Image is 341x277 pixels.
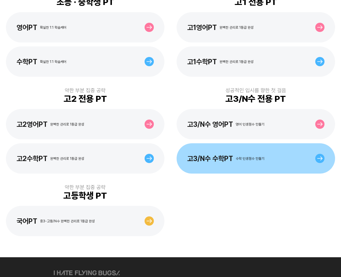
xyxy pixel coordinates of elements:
div: 영어PT [17,23,37,32]
div: 완벽한 관리로 1등급 완성 [220,25,254,30]
div: 약한 부분 집중 공략 [65,87,106,94]
div: 국어PT [17,217,37,225]
div: 약한 부분 집중 공략 [65,184,106,190]
div: 고등학생 PT [63,190,107,201]
div: 고2 전용 PT [64,94,107,104]
div: 완벽한 관리로 1등급 완성 [50,156,84,161]
div: 중3-고등/N수 완벽한 관리로 1등급 완성 [40,219,95,223]
div: 수학 인생점수 만들기 [236,156,264,161]
div: 수학PT [17,58,37,66]
div: 완벽한 관리로 1등급 완성 [220,60,254,64]
div: 고3/N수 영어PT [187,120,233,128]
div: 고2영어PT [17,120,48,128]
div: 성공적인 입시를 향한 첫 걸음 [225,87,286,94]
div: 고1영어PT [187,23,217,32]
div: 영어 인생점수 만들기 [236,122,264,126]
div: 확실한 1:1 학습케어 [40,60,66,64]
div: 고2수학PT [17,154,48,163]
div: 확실한 1:1 학습케어 [40,25,66,30]
div: 고1수학PT [187,58,217,66]
div: 고3/N수 전용 PT [225,94,286,104]
div: 완벽한 관리로 1등급 완성 [50,122,84,126]
img: ihateflyingbugs [54,270,120,275]
div: 고3/N수 수학PT [187,154,233,163]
